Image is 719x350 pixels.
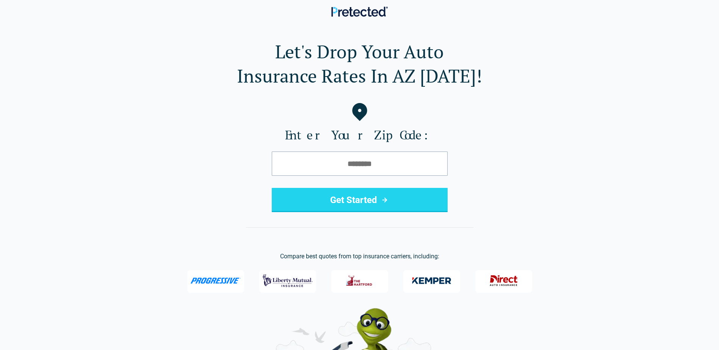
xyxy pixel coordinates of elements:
[341,271,378,291] img: The Hartford
[331,6,388,17] img: Pretected
[12,39,707,88] h1: Let's Drop Your Auto Insurance Rates In AZ [DATE]!
[407,271,457,291] img: Kemper
[263,271,313,291] img: Liberty Mutual
[272,188,448,212] button: Get Started
[485,271,522,291] img: Direct General
[190,278,241,284] img: Progressive
[12,127,707,142] label: Enter Your Zip Code:
[12,252,707,261] p: Compare best quotes from top insurance carriers, including:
